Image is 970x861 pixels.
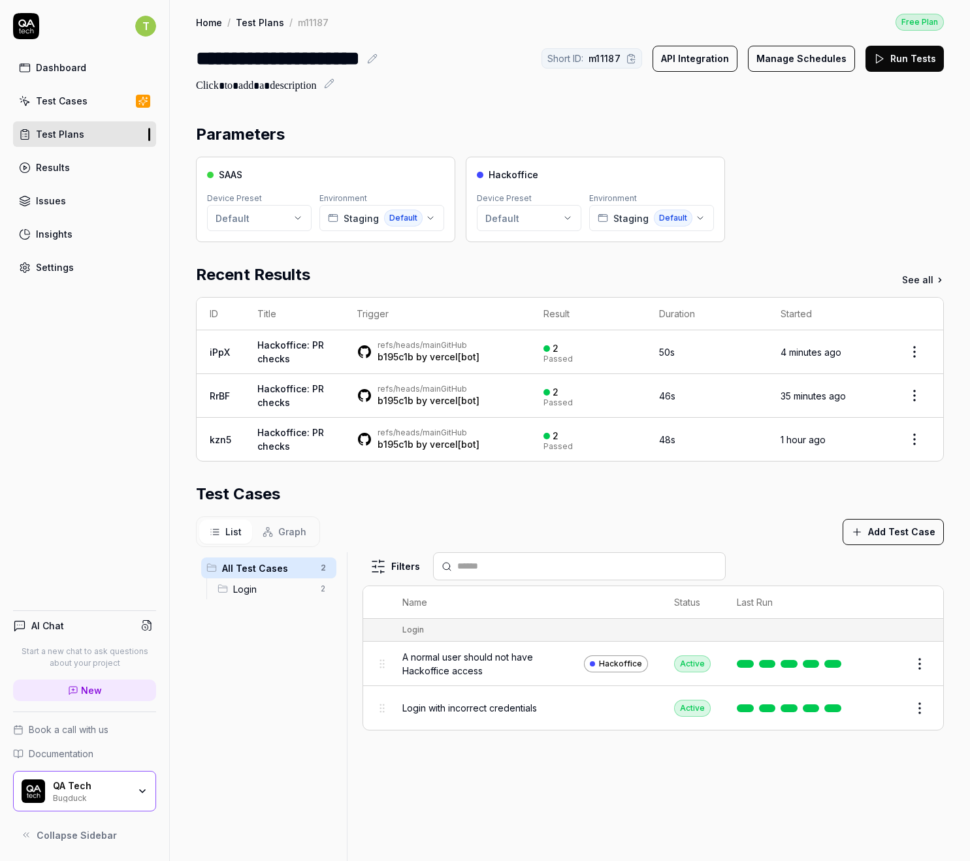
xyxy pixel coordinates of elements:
[402,624,424,636] div: Login
[378,438,479,451] div: by
[896,14,944,31] div: Free Plan
[902,273,944,287] a: See all
[233,582,313,596] span: Login
[197,298,244,330] th: ID
[196,123,285,146] h2: Parameters
[36,161,70,174] div: Results
[196,263,310,287] h2: Recent Results
[13,680,156,701] a: New
[315,581,331,597] span: 2
[13,55,156,80] a: Dashboard
[344,211,379,225] span: Staging
[36,94,88,108] div: Test Cases
[653,46,737,72] button: API Integration
[315,560,331,576] span: 2
[13,771,156,811] button: QA Tech LogoQA TechBugduck
[430,439,479,450] a: vercel[bot]
[13,221,156,247] a: Insights
[81,683,102,697] span: New
[319,205,444,231] button: StagingDefault
[389,586,661,619] th: Name
[210,434,231,445] a: kzn5
[654,210,692,227] span: Default
[363,642,943,686] tr: A normal user should not have Hackoffice accessHackofficeActive
[384,210,423,227] span: Default
[199,520,252,544] button: List
[430,351,479,362] a: vercel[bot]
[278,525,306,539] span: Graph
[36,127,84,141] div: Test Plans
[646,298,768,330] th: Duration
[430,395,479,406] a: vercel[bot]
[363,686,943,730] tr: Login with incorrect credentialsActive
[222,561,313,575] span: All Test Cases
[53,780,129,792] div: QA Tech
[363,554,428,580] button: Filters
[530,298,646,330] th: Result
[13,723,156,736] a: Book a call with us
[13,155,156,180] a: Results
[378,394,479,407] div: by
[477,193,532,203] label: Device Preset
[53,792,129,802] div: Bugduck
[378,351,413,362] a: b195c1b
[378,384,441,394] a: refs/heads/main
[257,339,324,364] a: Hackoffice: PR checks
[135,13,156,39] button: T
[485,211,519,225] div: Default
[613,211,649,225] span: Staging
[781,434,826,445] time: 1 hour ago
[210,347,230,358] a: iPpX
[674,655,711,672] div: Active
[13,822,156,848] button: Collapse Sidebar
[319,193,367,203] label: Environment
[865,46,944,72] button: Run Tests
[298,16,329,29] div: m11187
[13,88,156,114] a: Test Cases
[216,211,250,225] div: Default
[244,298,344,330] th: Title
[589,193,637,203] label: Environment
[589,52,621,65] span: m11187
[135,16,156,37] span: T
[768,298,886,330] th: Started
[219,168,242,181] span: SAAS
[599,658,642,670] span: Hackoffice
[543,355,573,363] div: Passed
[36,194,66,208] div: Issues
[843,519,944,545] button: Add Test Case
[289,16,293,29] div: /
[781,347,841,358] time: 4 minutes ago
[22,779,45,803] img: QA Tech Logo
[748,46,855,72] button: Manage Schedules
[378,351,479,364] div: by
[210,390,230,401] a: RrBF
[196,482,280,506] h2: Test Cases
[227,16,231,29] div: /
[236,16,284,29] a: Test Plans
[781,390,846,401] time: 35 minutes ago
[378,384,479,394] div: GitHub
[543,443,573,450] div: Passed
[29,747,93,760] span: Documentation
[547,52,583,65] span: Short ID:
[252,520,317,544] button: Graph
[378,439,413,450] a: b195c1b
[402,650,579,678] span: A normal user should not have Hackoffice access
[477,205,581,231] button: Default
[378,340,479,351] div: GitHub
[674,700,711,717] div: Active
[553,430,558,442] div: 2
[344,298,531,330] th: Trigger
[553,386,558,398] div: 2
[378,428,441,437] a: refs/heads/main
[584,655,648,672] a: Hackoffice
[659,390,675,401] time: 46s
[378,340,441,350] a: refs/heads/main
[36,61,86,74] div: Dashboard
[29,723,108,736] span: Book a call with us
[896,13,944,31] button: Free Plan
[212,578,336,599] div: Drag to reorderLogin2
[207,193,262,203] label: Device Preset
